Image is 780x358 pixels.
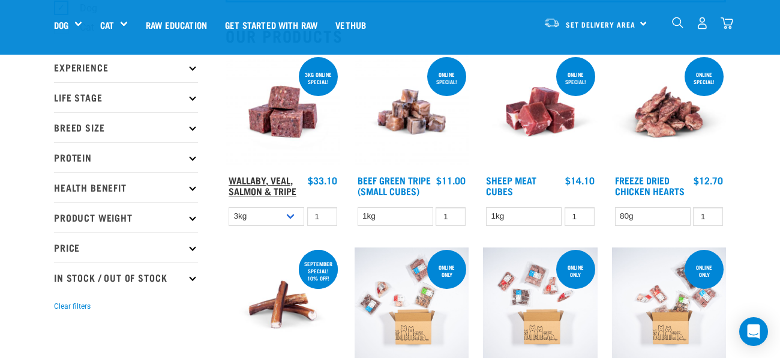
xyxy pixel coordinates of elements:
[427,258,466,284] div: Online Only
[358,177,431,193] a: Beef Green Tripe (Small Cubes)
[486,177,536,193] a: Sheep Meat Cubes
[307,207,337,226] input: 1
[739,317,768,346] div: Open Intercom Messenger
[436,207,466,226] input: 1
[685,65,724,91] div: ONLINE SPECIAL!
[100,18,114,32] a: Cat
[54,172,198,202] p: Health Benefit
[299,65,338,91] div: 3kg online special!
[556,258,595,284] div: Online Only
[308,175,337,186] div: $33.10
[54,18,68,32] a: Dog
[54,262,198,293] p: In Stock / Out Of Stock
[137,1,216,49] a: Raw Education
[427,65,466,91] div: ONLINE SPECIAL!
[615,177,685,193] a: Freeze Dried Chicken Hearts
[694,175,723,186] div: $12.70
[54,52,198,82] p: Experience
[721,17,733,29] img: home-icon@2x.png
[565,175,595,186] div: $14.10
[483,55,598,169] img: Sheep Meat
[693,207,723,226] input: 1
[229,177,296,193] a: Wallaby, Veal, Salmon & Tripe
[326,1,375,49] a: Vethub
[565,207,595,226] input: 1
[685,258,724,284] div: Online Only
[54,301,91,312] button: Clear filters
[226,55,340,169] img: Wallaby Veal Salmon Tripe 1642
[355,55,469,169] img: Beef Tripe Bites 1634
[436,175,466,186] div: $11.00
[54,112,198,142] p: Breed Size
[544,17,560,28] img: van-moving.png
[612,55,727,169] img: FD Chicken Hearts
[216,1,326,49] a: Get started with Raw
[566,22,635,26] span: Set Delivery Area
[556,65,595,91] div: ONLINE SPECIAL!
[54,82,198,112] p: Life Stage
[54,232,198,262] p: Price
[299,255,338,287] div: September special! 10% off!
[54,202,198,232] p: Product Weight
[54,142,198,172] p: Protein
[672,17,683,28] img: home-icon-1@2x.png
[696,17,709,29] img: user.png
